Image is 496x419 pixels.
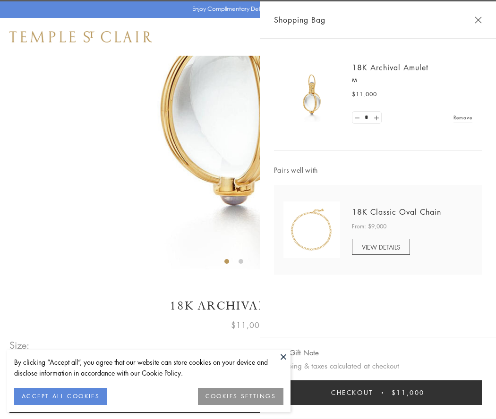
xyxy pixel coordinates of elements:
[283,201,340,258] img: N88865-OV18
[331,387,373,398] span: Checkout
[274,360,482,372] p: Shipping & taxes calculated at checkout
[475,17,482,24] button: Close Shopping Bag
[9,298,487,314] h1: 18K Archival Amulet
[352,112,362,124] a: Set quantity to 0
[14,357,283,378] div: By clicking “Accept all”, you agree that our website can store cookies on your device and disclos...
[352,90,377,99] span: $11,000
[352,207,441,217] a: 18K Classic Oval Chain
[352,62,428,73] a: 18K Archival Amulet
[192,4,299,14] p: Enjoy Complimentary Delivery & Returns
[352,75,472,85] p: M
[274,347,319,359] button: Add Gift Note
[274,14,325,26] span: Shopping Bag
[9,31,152,42] img: Temple St. Clair
[274,165,482,176] span: Pairs well with
[362,243,400,251] span: VIEW DETAILS
[274,380,482,405] button: Checkout $11,000
[352,239,410,255] a: VIEW DETAILS
[283,66,340,123] img: 18K Archival Amulet
[9,337,30,353] span: Size:
[453,112,472,123] a: Remove
[231,319,265,331] span: $11,000
[14,388,107,405] button: ACCEPT ALL COOKIES
[198,388,283,405] button: COOKIES SETTINGS
[352,222,386,231] span: From: $9,000
[371,112,381,124] a: Set quantity to 2
[392,387,425,398] span: $11,000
